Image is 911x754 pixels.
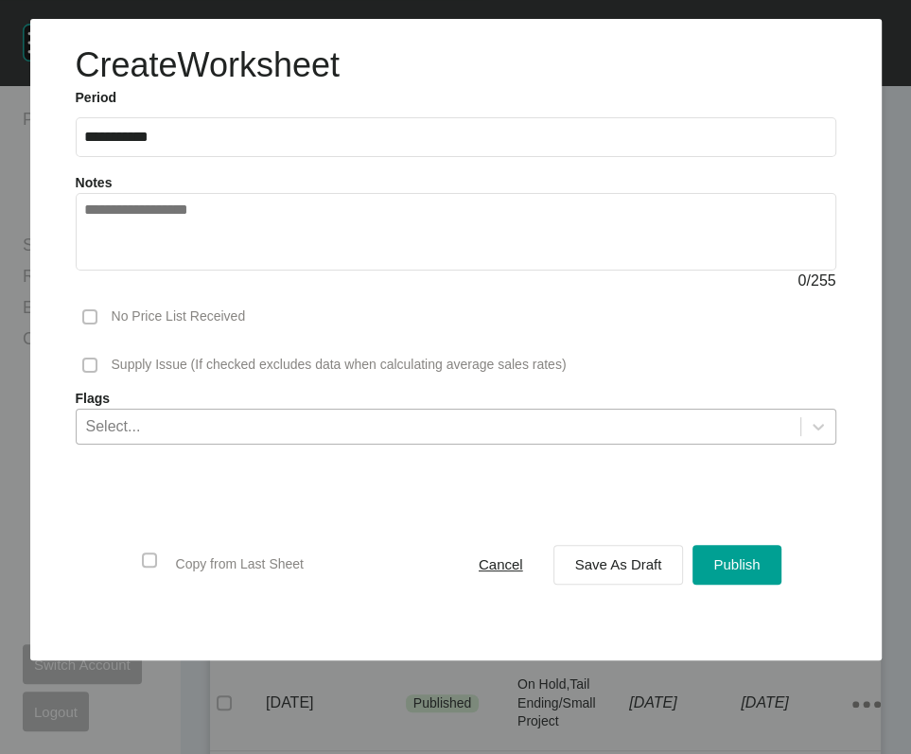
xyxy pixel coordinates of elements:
div: Select... [86,415,141,436]
h1: Create Worksheet [76,42,340,89]
span: 0 [797,272,806,289]
span: Cancel [479,556,523,572]
label: Flags [76,390,836,409]
button: Publish [692,545,780,585]
button: Cancel [458,545,544,585]
label: Notes [76,175,113,190]
span: Save As Draft [575,556,662,572]
p: Copy from Last Sheet [176,555,304,574]
label: Period [76,89,836,108]
p: No Price List Received [112,307,246,326]
button: Save As Draft [553,545,684,585]
div: / 255 [76,271,836,291]
p: Supply Issue (If checked excludes data when calculating average sales rates) [112,356,567,375]
span: Publish [713,556,760,572]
